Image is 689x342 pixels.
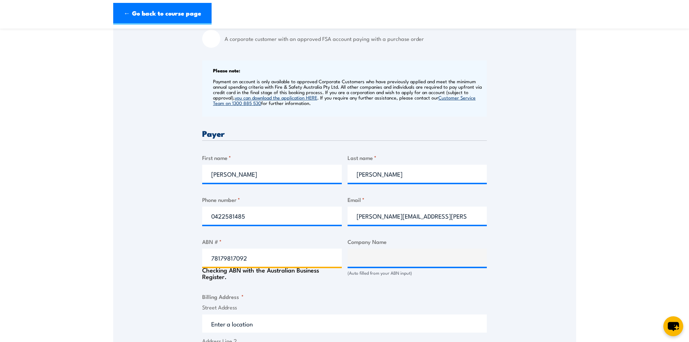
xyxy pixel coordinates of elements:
[202,267,342,280] div: Checking ABN with the Australian Business Register.
[202,292,244,301] legend: Billing Address
[202,153,342,162] label: First name
[348,237,487,246] label: Company Name
[202,303,487,312] label: Street Address
[348,153,487,162] label: Last name
[663,316,683,336] button: chat-button
[348,195,487,204] label: Email
[202,195,342,204] label: Phone number
[213,94,476,106] a: Customer Service Team on 1300 885 530
[213,79,485,106] p: Payment on account is only available to approved Corporate Customers who have previously applied ...
[202,314,487,333] input: Enter a location
[202,237,342,246] label: ABN #
[113,3,212,25] a: ← Go back to course page
[213,67,240,74] b: Please note:
[235,94,317,101] a: you can download the application HERE
[225,30,487,48] label: A corporate customer with an approved FSA account paying with a purchase order
[202,129,487,138] h3: Payer
[348,270,487,276] div: (Auto filled from your ABN input)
